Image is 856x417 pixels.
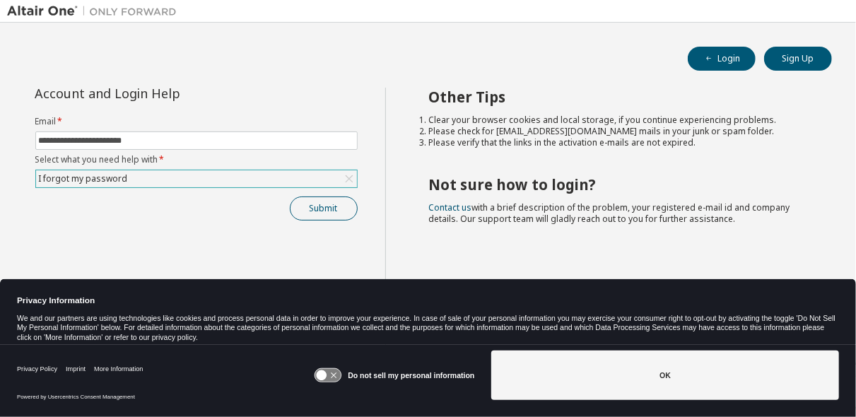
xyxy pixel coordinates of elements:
[428,114,807,126] li: Clear your browser cookies and local storage, if you continue experiencing problems.
[7,4,184,18] img: Altair One
[35,88,293,99] div: Account and Login Help
[428,201,790,225] span: with a brief description of the problem, your registered e-mail id and company details. Our suppo...
[428,201,471,213] a: Contact us
[290,196,358,221] button: Submit
[428,126,807,137] li: Please check for [EMAIL_ADDRESS][DOMAIN_NAME] mails in your junk or spam folder.
[428,137,807,148] li: Please verify that the links in the activation e-mails are not expired.
[428,175,807,194] h2: Not sure how to login?
[35,116,358,127] label: Email
[37,171,130,187] div: I forgot my password
[428,88,807,106] h2: Other Tips
[36,170,357,187] div: I forgot my password
[688,47,756,71] button: Login
[35,154,358,165] label: Select what you need help with
[764,47,832,71] button: Sign Up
